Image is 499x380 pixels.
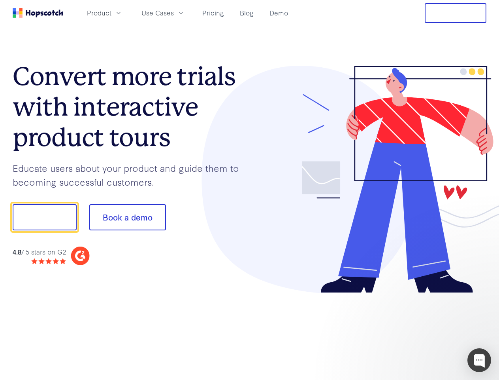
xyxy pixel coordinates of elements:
button: Product [82,6,127,19]
span: Use Cases [141,8,174,18]
strong: 4.8 [13,247,21,256]
span: Product [87,8,111,18]
a: Demo [266,6,291,19]
button: Show me! [13,204,77,230]
a: Pricing [199,6,227,19]
button: Use Cases [137,6,190,19]
h1: Convert more trials with interactive product tours [13,61,250,152]
button: Book a demo [89,204,166,230]
p: Educate users about your product and guide them to becoming successful customers. [13,161,250,188]
a: Blog [237,6,257,19]
a: Home [13,8,63,18]
div: / 5 stars on G2 [13,247,66,257]
button: Free Trial [425,3,486,23]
